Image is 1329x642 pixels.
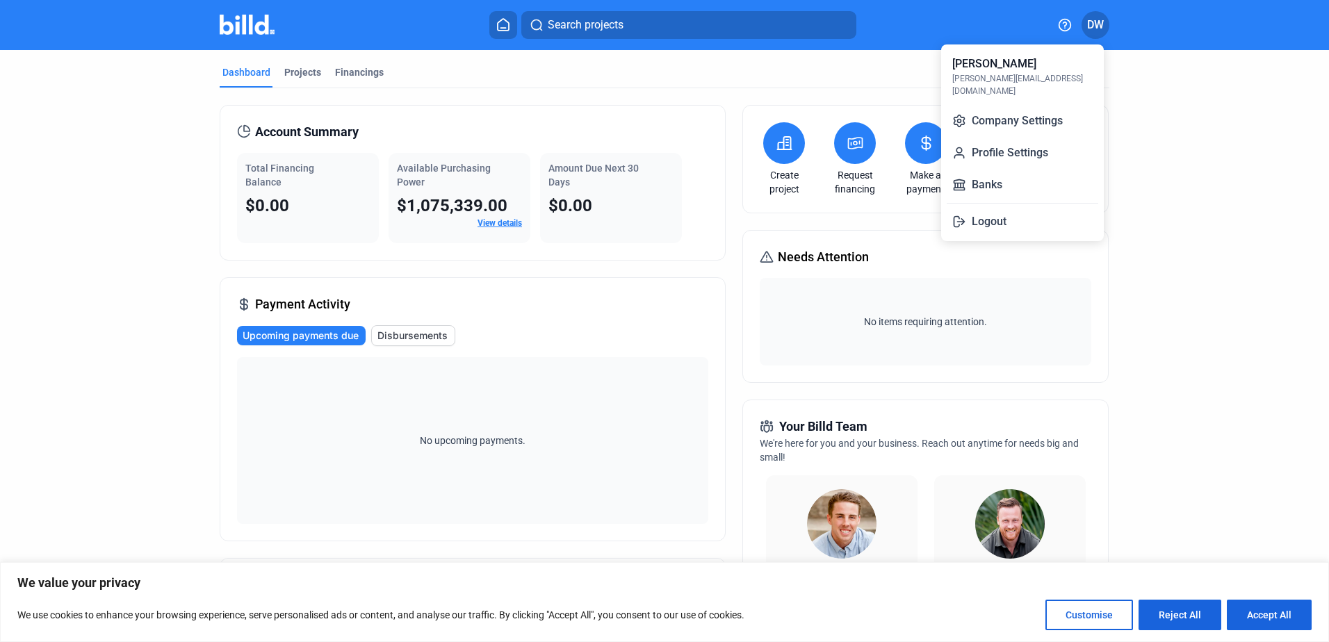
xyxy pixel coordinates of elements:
button: Company Settings [947,107,1098,135]
p: We value your privacy [17,575,1312,591]
div: [PERSON_NAME][EMAIL_ADDRESS][DOMAIN_NAME] [952,72,1093,97]
button: Logout [947,208,1098,236]
button: Banks [947,171,1098,199]
div: [PERSON_NAME] [952,56,1036,72]
button: Reject All [1139,600,1221,630]
p: We use cookies to enhance your browsing experience, serve personalised ads or content, and analys... [17,607,744,623]
button: Accept All [1227,600,1312,630]
button: Profile Settings [947,139,1098,167]
button: Customise [1045,600,1133,630]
